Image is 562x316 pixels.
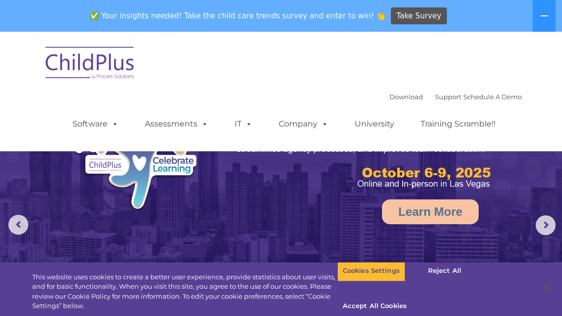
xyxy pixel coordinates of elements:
a: Software [62,114,128,134]
a: Support [435,93,461,101]
div: This website uses cookies to create a better user experience, provide statistics about user visit... [32,272,337,311]
font: | [389,93,522,101]
button: Close [535,277,557,299]
button: Reject All [414,260,476,281]
a: Download [389,93,423,101]
a: Assessments [135,114,218,134]
a: Training Scramble!! [411,114,505,134]
a: Learn More [382,199,479,224]
a: Take Survey [391,7,447,25]
a: Company [269,114,338,134]
a: University [345,114,404,134]
span: ✅ Your insights needed! Take the child care trends survey and enter to win! 👏 [86,6,389,26]
a: Schedule A Demo [463,93,522,101]
span: Take Survey [396,7,441,25]
img: ChildPlus by Procare Solutions [41,40,140,89]
a: IT [225,114,262,134]
button: Cookies Settings [337,260,405,281]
